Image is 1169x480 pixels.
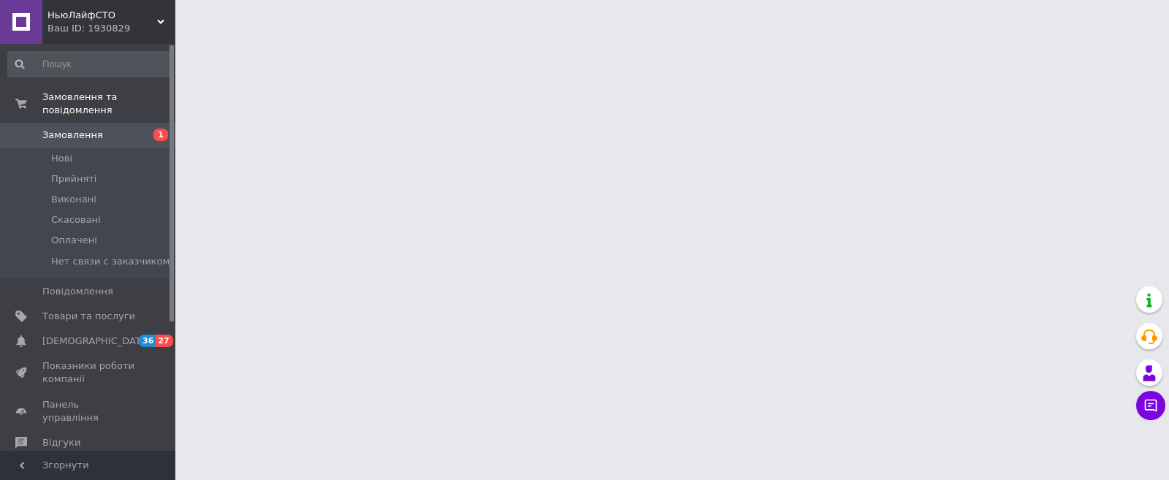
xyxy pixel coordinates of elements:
[47,22,175,35] div: Ваш ID: 1930829
[156,335,172,347] span: 27
[42,436,80,449] span: Відгуки
[51,152,72,165] span: Нові
[42,359,135,386] span: Показники роботи компанії
[42,310,135,323] span: Товари та послуги
[1136,391,1165,420] button: Чат з покупцем
[51,255,170,268] span: Нет связи с заказчиком
[47,9,157,22] span: НьюЛайфСТО
[42,91,175,117] span: Замовлення та повідомлення
[7,51,172,77] input: Пошук
[42,285,113,298] span: Повідомлення
[139,335,156,347] span: 36
[51,213,101,226] span: Скасовані
[42,129,103,142] span: Замовлення
[51,234,97,247] span: Оплачені
[153,129,168,141] span: 1
[51,193,96,206] span: Виконані
[42,335,151,348] span: [DEMOGRAPHIC_DATA]
[42,398,135,424] span: Панель управління
[51,172,96,186] span: Прийняті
